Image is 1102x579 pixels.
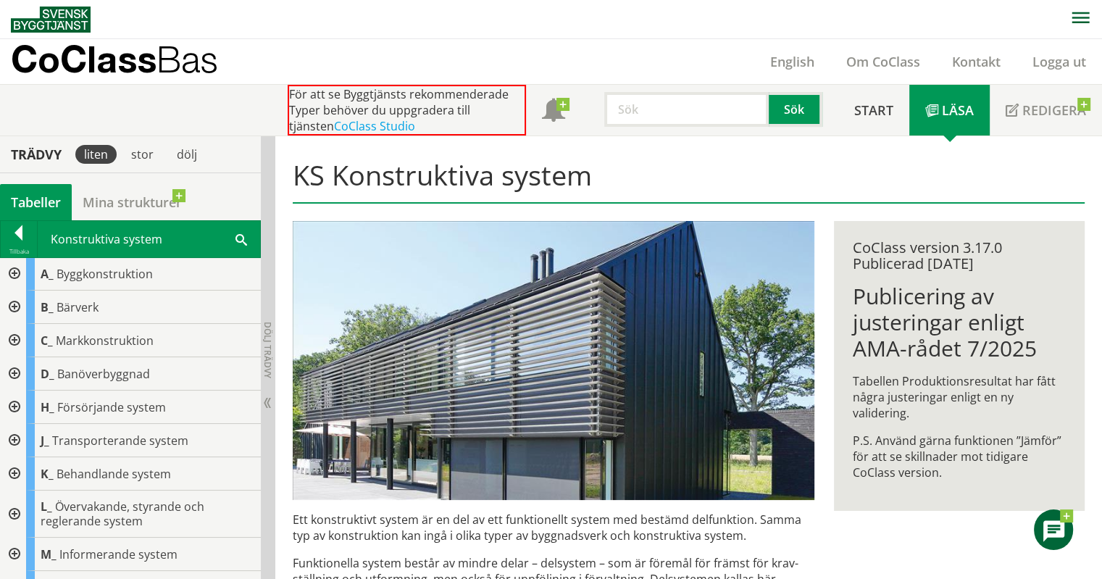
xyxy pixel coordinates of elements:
[38,221,260,257] div: Konstruktiva system
[990,85,1102,136] a: Redigera
[936,53,1017,70] a: Kontakt
[604,92,769,127] input: Sök
[1017,53,1102,70] a: Logga ut
[853,283,1066,362] h1: Publicering av justeringar enligt AMA-rådet 7/2025
[293,512,814,543] p: Ett konstruktivt system är en del av ett funktionellt system med bestämd delfunktion. Samma typ a...
[754,53,830,70] a: English
[854,101,893,119] span: Start
[41,546,57,562] span: M_
[334,118,415,134] a: CoClass Studio
[41,499,204,529] span: Övervakande, styrande och reglerande system
[293,159,1085,204] h1: KS Konstruktiva system
[57,266,153,282] span: Byggkonstruktion
[56,333,154,349] span: Markkonstruktion
[41,399,54,415] span: H_
[168,145,206,164] div: dölj
[11,7,91,33] img: Svensk Byggtjänst
[1,246,37,257] div: Tillbaka
[41,499,52,515] span: L_
[41,466,54,482] span: K_
[156,38,218,80] span: Bas
[41,366,54,382] span: D_
[57,399,166,415] span: Försörjande system
[3,146,70,162] div: Trädvy
[122,145,162,164] div: stor
[830,53,936,70] a: Om CoClass
[288,85,526,136] div: För att se Byggtjänsts rekommenderade Typer behöver du uppgradera till tjänsten
[853,433,1066,480] p: P.S. Använd gärna funktionen ”Jämför” för att se skillnader mot tidigare CoClass version.
[75,145,117,164] div: liten
[59,546,178,562] span: Informerande system
[41,433,49,449] span: J_
[769,92,822,127] button: Sök
[1022,101,1086,119] span: Redigera
[11,39,249,84] a: CoClassBas
[235,231,247,246] span: Sök i tabellen
[909,85,990,136] a: Läsa
[57,466,171,482] span: Behandlande system
[942,101,974,119] span: Läsa
[52,433,188,449] span: Transporterande system
[57,299,99,315] span: Bärverk
[11,51,218,67] p: CoClass
[57,366,150,382] span: Banöverbyggnad
[41,299,54,315] span: B_
[293,221,814,500] img: structural-solar-shading.jpg
[853,373,1066,421] p: Tabellen Produktionsresultat har fått några justeringar enligt en ny validering.
[41,333,53,349] span: C_
[72,184,193,220] a: Mina strukturer
[262,322,274,378] span: Dölj trädvy
[853,240,1066,272] div: CoClass version 3.17.0 Publicerad [DATE]
[838,85,909,136] a: Start
[41,266,54,282] span: A_
[542,100,565,123] span: Notifikationer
